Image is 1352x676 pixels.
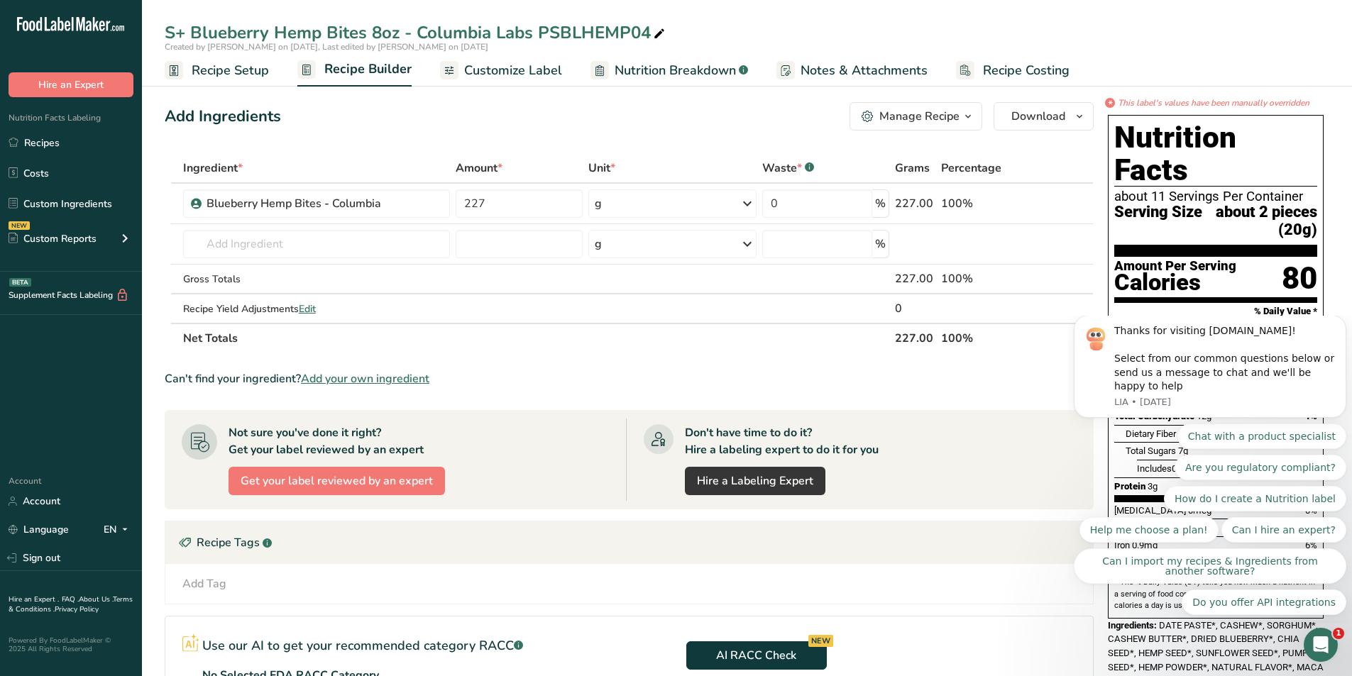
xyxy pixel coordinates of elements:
span: Nutrition Breakdown [615,61,736,80]
span: AI RACC Check [716,647,796,664]
div: 227.00 [895,195,935,212]
i: This label's values have been manually overridden [1118,96,1309,109]
th: 100% [938,323,1029,353]
span: Amount [456,160,502,177]
div: g [595,195,602,212]
a: Recipe Costing [956,55,1070,87]
input: Add Ingredient [183,230,451,258]
button: Quick reply: Chat with a product specialist [109,108,278,133]
a: Recipe Builder [297,53,412,87]
div: Amount Per Serving [1114,260,1236,273]
span: Created by [PERSON_NAME] on [DATE], Last edited by [PERSON_NAME] on [DATE] [165,41,488,52]
div: Can't find your ingredient? [165,370,1094,387]
p: Message from LIA, sent 1d ago [46,80,268,93]
span: 1 [1333,628,1344,639]
button: Quick reply: Can I import my recipes & Ingredients from another software? [6,233,278,268]
div: Add Ingredients [165,105,281,128]
iframe: Intercom notifications message [1068,316,1352,624]
iframe: Intercom live chat [1304,628,1338,662]
button: Get your label reviewed by an expert [229,467,445,495]
span: Recipe Builder [324,60,412,79]
span: about 2 pieces (20g) [1202,204,1317,238]
span: Download [1011,108,1065,125]
a: Hire a Labeling Expert [685,467,825,495]
button: Quick reply: Help me choose a plan! [11,201,150,227]
div: 100% [941,270,1026,287]
span: Recipe Setup [192,61,269,80]
th: Net Totals [180,323,892,353]
div: g [595,236,602,253]
button: Hire an Expert [9,72,133,97]
a: About Us . [79,594,113,604]
span: Recipe Costing [983,61,1070,80]
h1: Nutrition Facts [1114,121,1317,187]
span: Edit [299,302,316,316]
button: AI RACC Check NEW [686,641,827,670]
div: Quick reply options [6,108,278,299]
div: Custom Reports [9,231,97,246]
button: Quick reply: Are you regulatory compliant? [106,139,278,165]
a: Terms & Conditions . [9,594,133,614]
a: FAQ . [62,594,79,604]
div: Gross Totals [183,272,451,287]
div: NEW [9,221,30,230]
span: Customize Label [464,61,562,80]
div: Blueberry Hemp Bites - Columbia [207,195,384,212]
a: Language [9,517,69,542]
span: Serving Size [1114,204,1202,238]
div: S+ Blueberry Hemp Bites 8oz - Columbia Labs PSBLHEMP04 [165,20,668,45]
a: Recipe Setup [165,55,269,87]
div: Thanks for visiting [DOMAIN_NAME]! Select from our common questions below or send us a message to... [46,9,268,78]
div: Recipe Tags [165,521,1093,564]
div: 100% [941,195,1026,212]
span: Get your label reviewed by an expert [241,472,433,489]
span: Unit [588,160,615,177]
div: Manage Recipe [879,108,960,125]
button: Quick reply: Can I hire an expert? [153,201,278,227]
span: Ingredients: [1108,620,1157,631]
span: Ingredient [183,160,243,177]
a: Notes & Attachments [776,55,928,87]
p: Use our AI to get your recommended category RACC [202,636,523,655]
img: Profile image for LIA [16,12,39,35]
div: 80 [1282,260,1317,297]
div: Don't have time to do it? Hire a labeling expert to do it for you [685,424,879,458]
div: about 11 Servings Per Container [1114,189,1317,204]
div: Add Tag [182,575,226,592]
button: Manage Recipe [850,102,982,131]
div: BETA [9,278,31,287]
span: Percentage [941,160,1001,177]
a: Hire an Expert . [9,594,59,604]
button: Quick reply: Do you offer API integrations [114,274,278,299]
div: Not sure you've done it right? Get your label reviewed by an expert [229,424,424,458]
div: 0 [895,300,935,317]
div: Message content [46,9,268,78]
a: Nutrition Breakdown [590,55,748,87]
div: Calories [1114,272,1236,293]
div: Waste [762,160,814,177]
div: 227.00 [895,270,935,287]
a: Privacy Policy [55,604,99,614]
a: Customize Label [440,55,562,87]
button: Quick reply: How do I create a Nutrition label [96,170,278,196]
section: % Daily Value * [1114,303,1317,320]
span: Add your own ingredient [301,370,429,387]
button: Download [994,102,1094,131]
th: 227.00 [892,323,938,353]
div: EN [104,521,133,538]
span: Grams [895,160,930,177]
div: NEW [808,635,833,647]
div: Powered By FoodLabelMaker © 2025 All Rights Reserved [9,636,133,653]
span: Notes & Attachments [801,61,928,80]
div: Recipe Yield Adjustments [183,301,451,316]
